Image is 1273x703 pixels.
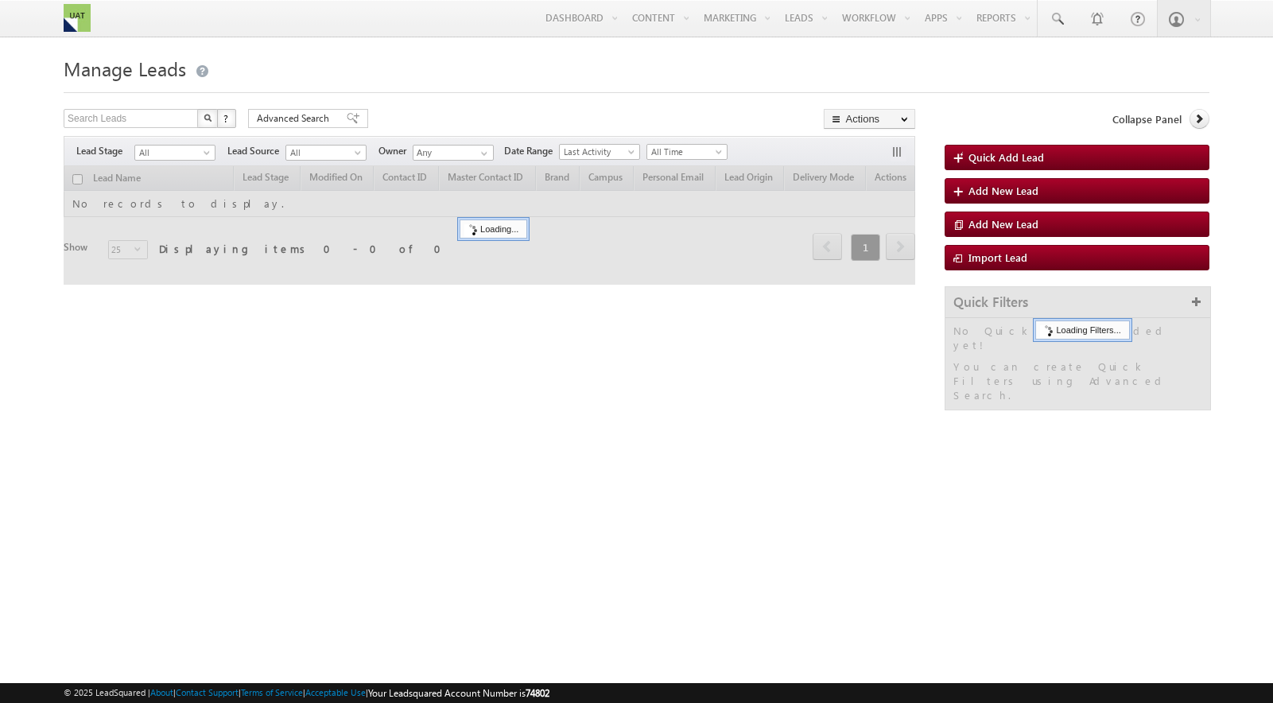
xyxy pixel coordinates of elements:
span: Add New Lead [968,217,1038,231]
input: Type to Search [413,145,494,161]
div: Loading... [460,219,527,239]
span: All [135,146,211,160]
span: ? [223,111,231,125]
a: All [134,145,215,161]
img: Custom Logo [64,4,91,32]
div: Loading Filters... [1035,320,1129,340]
span: Import Lead [968,251,1027,264]
span: Quick Add Lead [968,150,1044,164]
span: Your Leadsquared Account Number is [368,687,549,699]
span: Date Range [504,144,559,158]
span: Lead Stage [76,144,134,158]
span: Add New Lead [968,184,1038,197]
img: Search [204,114,212,122]
span: Manage Leads [64,56,186,81]
a: All [285,145,367,161]
span: Last Activity [560,145,635,159]
span: 74802 [526,687,549,699]
span: All Time [647,145,723,159]
a: All Time [646,144,728,160]
a: Contact Support [176,687,239,697]
a: About [150,687,173,697]
span: Advanced Search [257,111,334,126]
span: All [286,146,362,160]
span: Lead Source [227,144,285,158]
a: Show All Items [472,146,492,161]
a: Terms of Service [241,687,303,697]
button: ? [217,109,236,128]
a: Last Activity [559,144,640,160]
button: Actions [824,109,915,129]
a: Acceptable Use [305,687,366,697]
span: © 2025 LeadSquared | | | | | [64,686,549,701]
span: Owner [378,144,413,158]
span: Collapse Panel [1112,112,1182,126]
